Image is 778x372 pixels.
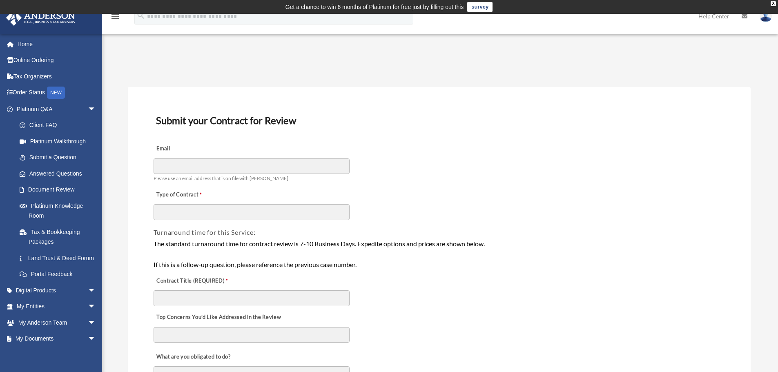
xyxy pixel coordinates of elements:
[110,11,120,21] i: menu
[285,2,464,12] div: Get a chance to win 6 months of Platinum for free just by filling out this
[6,282,108,298] a: Digital Productsarrow_drop_down
[153,112,726,129] h3: Submit your Contract for Review
[6,101,108,117] a: Platinum Q&Aarrow_drop_down
[11,149,108,166] a: Submit a Question
[11,198,108,224] a: Platinum Knowledge Room
[136,11,145,20] i: search
[88,314,104,331] span: arrow_drop_down
[467,2,493,12] a: survey
[6,68,108,85] a: Tax Organizers
[154,312,283,323] label: Top Concerns You’d Like Addressed in the Review
[47,87,65,99] div: NEW
[6,314,108,331] a: My Anderson Teamarrow_drop_down
[154,143,235,155] label: Email
[154,189,235,200] label: Type of Contract
[110,14,120,21] a: menu
[11,117,108,134] a: Client FAQ
[6,85,108,101] a: Order StatusNEW
[11,224,108,250] a: Tax & Bookkeeping Packages
[4,10,78,26] img: Anderson Advisors Platinum Portal
[154,175,288,181] span: Please use an email address that is on file with [PERSON_NAME]
[154,228,256,236] span: Turnaround time for this Service:
[6,52,108,69] a: Online Ordering
[88,331,104,347] span: arrow_drop_down
[88,282,104,299] span: arrow_drop_down
[88,298,104,315] span: arrow_drop_down
[154,238,725,270] div: The standard turnaround time for contract review is 7-10 Business Days. Expedite options and pric...
[760,10,772,22] img: User Pic
[6,331,108,347] a: My Documentsarrow_drop_down
[11,182,104,198] a: Document Review
[6,298,108,315] a: My Entitiesarrow_drop_down
[11,266,108,283] a: Portal Feedback
[154,351,235,363] label: What are you obligated to do?
[11,250,108,266] a: Land Trust & Deed Forum
[11,133,108,149] a: Platinum Walkthrough
[6,36,108,52] a: Home
[88,101,104,118] span: arrow_drop_down
[771,1,776,6] div: close
[11,165,108,182] a: Answered Questions
[154,275,235,287] label: Contract Title (REQUIRED)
